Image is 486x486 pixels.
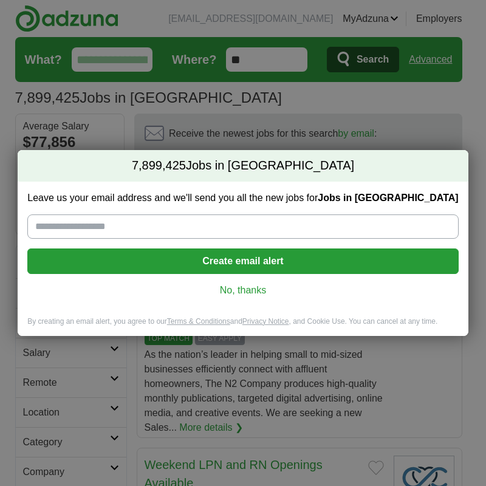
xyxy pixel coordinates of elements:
[242,317,289,326] a: Privacy Notice
[27,191,458,205] label: Leave us your email address and we'll send you all the new jobs for
[18,317,468,337] div: By creating an email alert, you agree to our and , and Cookie Use. You can cancel at any time.
[167,317,230,326] a: Terms & Conditions
[37,284,448,297] a: No, thanks
[18,150,468,182] h2: Jobs in [GEOGRAPHIC_DATA]
[27,248,458,274] button: Create email alert
[132,157,186,174] span: 7,899,425
[318,193,458,203] strong: Jobs in [GEOGRAPHIC_DATA]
